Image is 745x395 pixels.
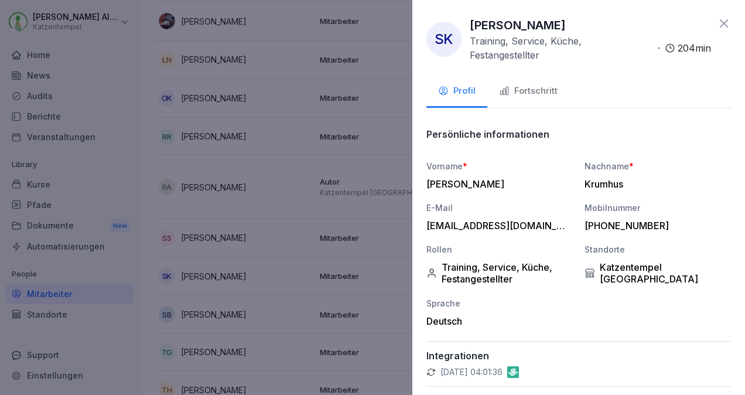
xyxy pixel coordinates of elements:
[426,22,462,57] div: SK
[585,220,725,231] div: [PHONE_NUMBER]
[426,350,731,362] p: Integrationen
[585,178,725,190] div: Krumhus
[585,160,731,172] div: Nachname
[426,202,573,214] div: E-Mail
[426,297,573,309] div: Sprache
[426,178,567,190] div: [PERSON_NAME]
[585,243,731,256] div: Standorte
[470,34,711,62] div: ·
[426,160,573,172] div: Vorname
[678,41,711,55] p: 204 min
[426,220,567,231] div: [EMAIL_ADDRESS][DOMAIN_NAME]
[426,76,487,108] button: Profil
[507,366,519,378] img: gastromatic.png
[585,261,731,285] div: Katzentempel [GEOGRAPHIC_DATA]
[585,202,731,214] div: Mobilnummer
[499,84,558,98] div: Fortschritt
[470,34,653,62] p: Training, Service, Küche, Festangestellter
[440,366,503,378] p: [DATE] 04:01:36
[426,261,573,285] div: Training, Service, Küche, Festangestellter
[470,16,566,34] p: [PERSON_NAME]
[426,128,549,140] p: Persönliche informationen
[426,315,573,327] div: Deutsch
[438,84,476,98] div: Profil
[487,76,569,108] button: Fortschritt
[426,243,573,256] div: Rollen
